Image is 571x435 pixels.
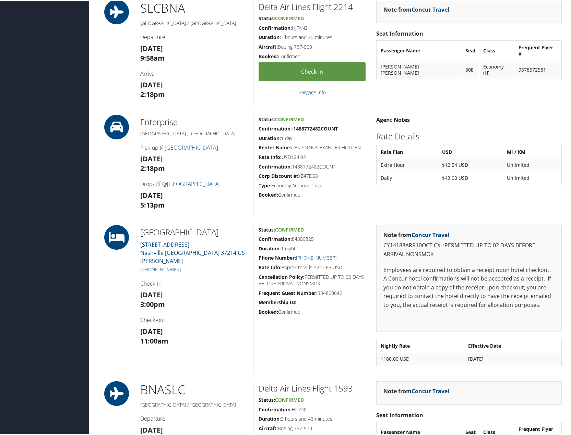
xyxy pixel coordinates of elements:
h5: [GEOGRAPHIC_DATA] / [GEOGRAPHIC_DATA] [140,400,248,407]
strong: Rate Info: [259,153,282,159]
strong: 9:58am [140,52,165,62]
h5: Confirmed [259,308,366,314]
strong: Confirmation: [259,405,292,412]
strong: [DATE] [140,326,163,335]
td: Economy (H) [480,60,514,78]
h5: Boeing 737-900 [259,424,366,431]
strong: Confirmation: 1488772482COUNT [259,124,338,131]
strong: Duration: [259,134,281,140]
a: [PHONE_NUMBER] [140,265,181,272]
th: Seat [462,40,479,59]
strong: Corp Discount #: [259,172,298,178]
strong: [DATE] [140,424,163,434]
h5: 84359825 [259,235,366,241]
td: Unlimited [503,158,561,170]
a: Concur Travel [412,230,449,238]
strong: Membership ID: [259,298,296,304]
th: Passenger Name [377,40,461,59]
strong: Status: [259,225,275,232]
h5: 1488772482COUNT [259,162,366,169]
span: Confirmed [275,225,304,232]
h1: BNA SLC [140,380,248,397]
h4: Departure [140,32,248,40]
h5: 1 day [259,134,366,141]
th: MI / KM [503,145,561,157]
h5: 3 hours and 43 minutes [259,414,366,421]
h5: HJFAN2 [259,24,366,30]
td: [DATE] [465,352,561,364]
strong: Booked: [259,190,278,197]
td: 9378572581 [515,60,561,78]
td: Daily [377,171,438,183]
h5: Economy Automatic Car [259,181,366,188]
h5: 1 night [259,244,366,251]
a: [STREET_ADDRESS]Nashville [GEOGRAPHIC_DATA] 37214 US [PERSON_NAME] [140,240,245,264]
strong: Duration: [259,33,281,39]
strong: 3:00pm [140,299,165,308]
td: [PERSON_NAME] [PERSON_NAME] [377,60,461,78]
th: Class [480,40,514,59]
strong: Aircraft: [259,424,278,431]
td: $43.00 USD [439,171,503,183]
strong: [DATE] [140,153,163,162]
strong: Type: [259,181,271,188]
strong: 2:18pm [140,89,165,98]
a: Check-in [259,61,366,80]
h5: XZ47D63 [259,172,366,178]
h5: 334860642 [259,289,366,296]
h4: Drop-off @ [140,179,248,187]
h4: Departure [140,414,248,421]
h5: [GEOGRAPHIC_DATA] , [GEOGRAPHIC_DATA] [140,129,248,136]
h2: [GEOGRAPHIC_DATA] [140,225,248,237]
strong: Status: [259,14,275,21]
a: [GEOGRAPHIC_DATA] [165,143,218,150]
h4: Pick-up @ [140,143,248,150]
strong: 5:13pm [140,199,165,209]
span: Confirmed [275,396,304,402]
strong: Note from [383,5,449,12]
strong: [DATE] [140,289,163,298]
strong: [DATE] [140,79,163,88]
strong: Note from [383,230,449,238]
td: $180.00 USD [377,352,464,364]
h4: Arrival [140,69,248,76]
strong: [DATE] [140,190,163,199]
h2: Enterprise [140,115,248,127]
strong: Rate Info: [259,263,282,270]
h5: HJFAN2 [259,405,366,412]
span: Confirmed [275,14,304,21]
strong: Status: [259,115,275,122]
strong: Confirmation: [259,235,292,241]
strong: Cancellation Policy: [259,273,305,279]
h5: USD124.92 [259,153,366,160]
a: [GEOGRAPHIC_DATA] [167,179,221,187]
strong: Renter Name: [259,143,291,150]
strong: Frequent Guest Number: [259,289,318,295]
strong: Booked: [259,52,278,59]
h4: Check-in [140,279,248,286]
strong: Aircraft: [259,42,278,49]
strong: Seat Information [376,410,423,418]
span: Confirmed [275,115,304,122]
strong: Duration: [259,244,281,251]
a: Concur Travel [412,386,449,394]
strong: Confirmation: [259,24,292,30]
strong: 11:00am [140,335,168,345]
strong: 2:18pm [140,163,165,172]
strong: Phone Number: [259,253,296,260]
strong: [DATE] [140,43,163,52]
h2: Rate Details [376,129,562,141]
strong: Seat Information [376,29,423,36]
strong: Duration: [259,414,281,421]
td: 30E [462,60,479,78]
h5: PERMITTED UP TO 02 DAYS BEFORE ARRIVAL NONSMOK [259,273,366,286]
strong: Agent Notes [376,115,410,123]
h5: 3 hours and 20 minutes [259,33,366,40]
h5: [GEOGRAPHIC_DATA] / [GEOGRAPHIC_DATA] [140,19,248,26]
h5: CHRISTIANALEXANDER HOLDEN [259,143,366,150]
h5: Approx total is $212.65 USD [259,263,366,270]
h5: Confirmed [259,52,366,59]
th: Nightly Rate [377,339,464,351]
th: Rate Plan [377,145,438,157]
th: Frequent Flyer # [515,40,561,59]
